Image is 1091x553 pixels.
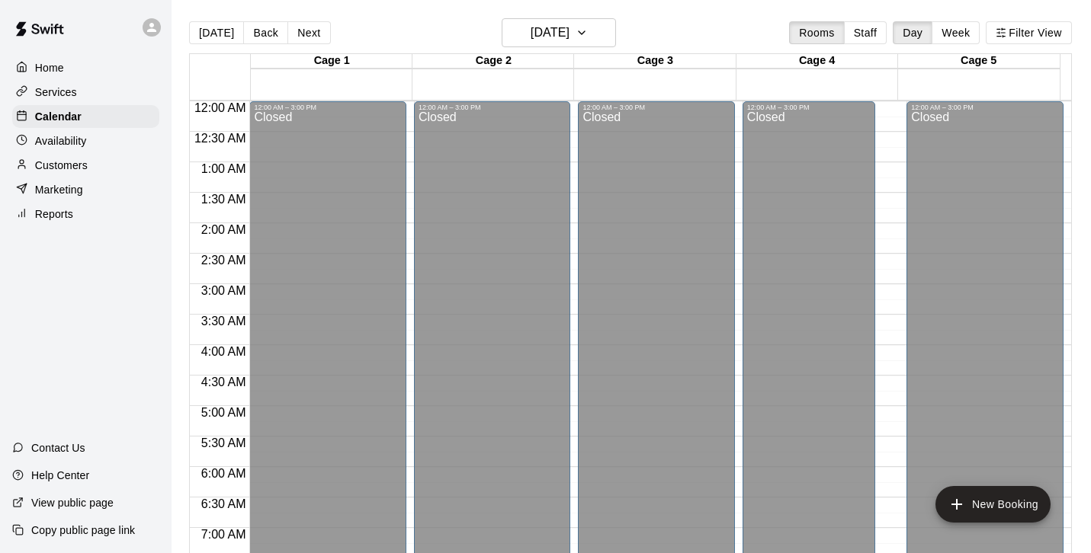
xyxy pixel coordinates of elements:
p: View public page [31,495,114,510]
p: Availability [35,133,87,149]
span: 5:30 AM [197,436,250,449]
button: Filter View [986,21,1071,44]
h6: [DATE] [531,22,570,43]
button: Next [287,21,330,44]
div: 12:00 AM – 3:00 PM [747,104,871,111]
p: Copy public page link [31,523,135,538]
button: add [935,486,1051,523]
div: 12:00 AM – 3:00 PM [419,104,566,111]
span: 1:00 AM [197,162,250,175]
p: Reports [35,206,73,222]
span: 2:30 AM [197,254,250,267]
a: Home [12,56,159,79]
a: Calendar [12,105,159,128]
button: Rooms [789,21,844,44]
button: [DATE] [189,21,244,44]
button: [DATE] [502,18,616,47]
span: 2:00 AM [197,223,250,236]
a: Customers [12,154,159,177]
a: Availability [12,129,159,152]
div: 12:00 AM – 3:00 PM [582,104,730,111]
span: 5:00 AM [197,406,250,419]
button: Staff [844,21,887,44]
div: Cage 4 [736,54,898,69]
p: Home [35,60,64,75]
span: 4:30 AM [197,376,250,388]
span: 6:00 AM [197,467,250,480]
div: Cage 5 [898,54,1060,69]
a: Services [12,81,159,104]
button: Week [932,21,980,44]
span: 7:00 AM [197,528,250,541]
span: 6:30 AM [197,497,250,510]
p: Services [35,85,77,100]
p: Customers [35,158,88,173]
a: Marketing [12,178,159,201]
span: 12:00 AM [191,101,250,114]
div: Cage 2 [412,54,574,69]
button: Back [243,21,288,44]
span: 12:30 AM [191,132,250,145]
span: 1:30 AM [197,193,250,206]
a: Reports [12,203,159,225]
div: 12:00 AM – 3:00 PM [254,104,401,111]
button: Day [893,21,932,44]
span: 3:30 AM [197,315,250,328]
div: 12:00 AM – 3:00 PM [911,104,1058,111]
p: Help Center [31,468,89,483]
p: Marketing [35,182,83,197]
span: 3:00 AM [197,284,250,297]
p: Contact Us [31,440,85,456]
p: Calendar [35,109,82,124]
span: 4:00 AM [197,345,250,358]
div: Cage 3 [574,54,736,69]
div: Cage 1 [251,54,412,69]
